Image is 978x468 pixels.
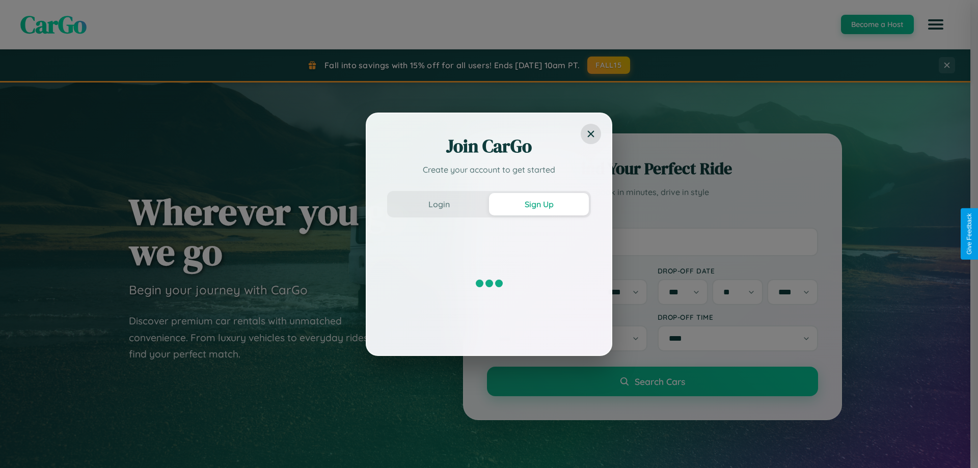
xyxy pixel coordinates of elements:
button: Login [389,193,489,215]
h2: Join CarGo [387,134,591,158]
button: Sign Up [489,193,589,215]
div: Give Feedback [966,213,973,255]
p: Create your account to get started [387,163,591,176]
iframe: Intercom live chat [10,433,35,458]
